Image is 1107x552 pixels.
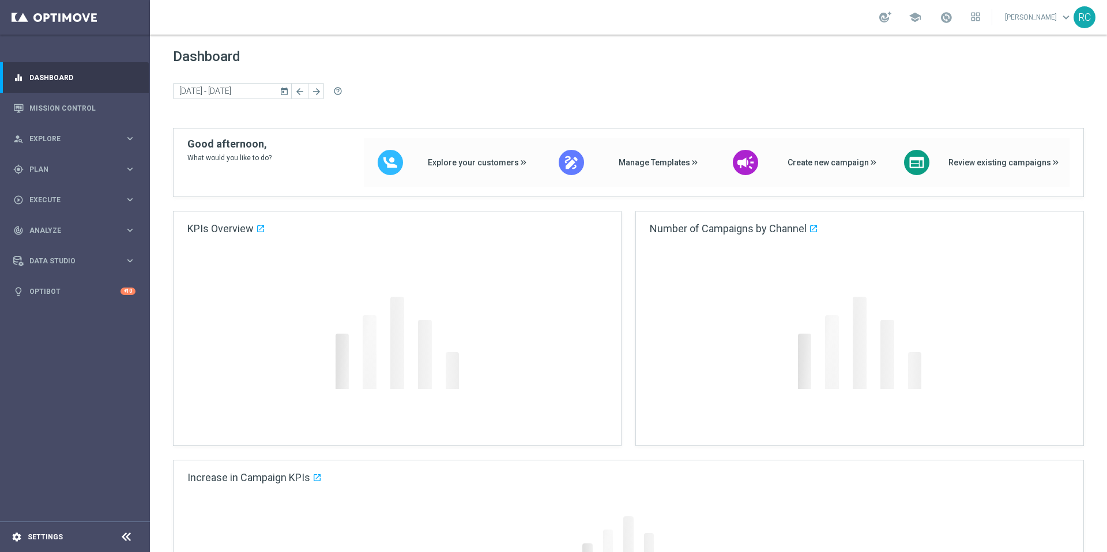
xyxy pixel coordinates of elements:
[13,226,136,235] button: track_changes Analyze keyboard_arrow_right
[1060,11,1072,24] span: keyboard_arrow_down
[29,258,125,264] span: Data Studio
[13,164,24,175] i: gps_fixed
[13,134,136,143] button: person_search Explore keyboard_arrow_right
[29,227,125,234] span: Analyze
[125,133,135,144] i: keyboard_arrow_right
[13,287,136,296] button: lightbulb Optibot +10
[13,276,135,307] div: Optibot
[13,134,125,144] div: Explore
[29,276,121,307] a: Optibot
[28,534,63,540] a: Settings
[29,166,125,173] span: Plan
[13,164,125,175] div: Plan
[909,11,921,24] span: school
[13,104,136,113] button: Mission Control
[13,195,136,205] button: play_circle_outline Execute keyboard_arrow_right
[125,194,135,205] i: keyboard_arrow_right
[13,225,24,236] i: track_changes
[29,93,135,123] a: Mission Control
[13,195,125,205] div: Execute
[29,62,135,93] a: Dashboard
[13,73,136,82] button: equalizer Dashboard
[13,93,135,123] div: Mission Control
[13,225,125,236] div: Analyze
[13,62,135,93] div: Dashboard
[1004,9,1074,26] a: [PERSON_NAME]keyboard_arrow_down
[13,165,136,174] button: gps_fixed Plan keyboard_arrow_right
[13,256,125,266] div: Data Studio
[1074,6,1095,28] div: RC
[13,286,24,297] i: lightbulb
[125,164,135,175] i: keyboard_arrow_right
[12,532,22,542] i: settings
[29,135,125,142] span: Explore
[125,225,135,236] i: keyboard_arrow_right
[29,196,125,203] span: Execute
[13,73,24,83] i: equalizer
[121,288,135,295] div: +10
[125,255,135,266] i: keyboard_arrow_right
[13,134,24,144] i: person_search
[13,256,136,266] button: Data Studio keyboard_arrow_right
[13,195,24,205] i: play_circle_outline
